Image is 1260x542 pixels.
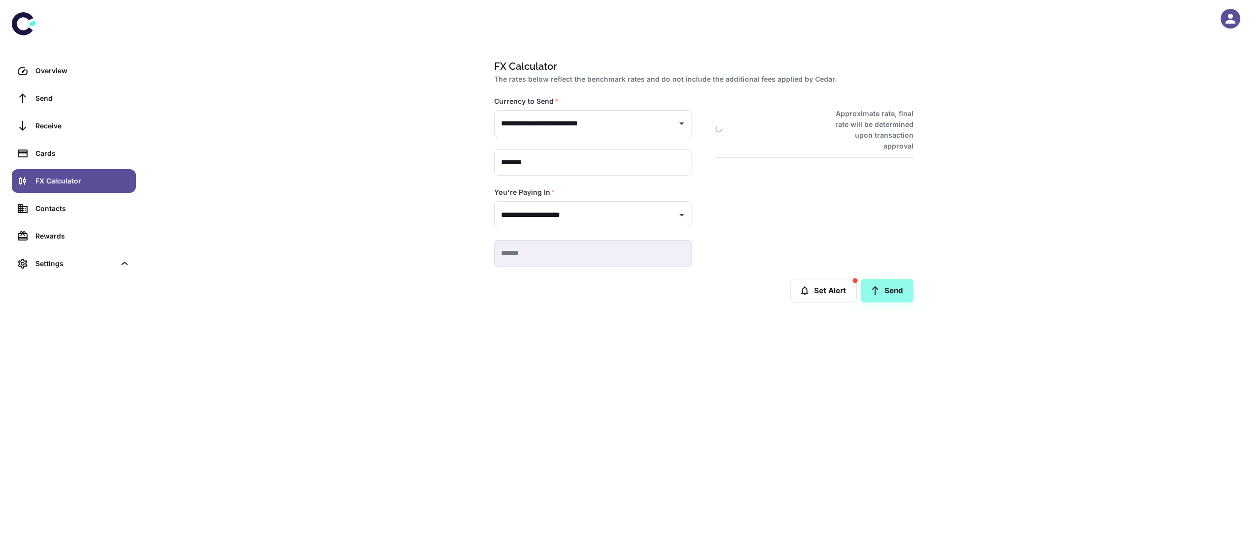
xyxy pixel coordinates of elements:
[861,279,913,302] a: Send
[12,87,136,110] a: Send
[12,142,136,165] a: Cards
[35,176,130,186] div: FX Calculator
[12,197,136,220] a: Contacts
[35,203,130,214] div: Contacts
[790,279,857,302] button: Set Alert
[675,208,689,222] button: Open
[12,224,136,248] a: Rewards
[494,187,555,197] label: You're Paying In
[494,96,559,106] label: Currency to Send
[35,65,130,76] div: Overview
[824,108,913,151] h6: Approximate rate, final rate will be determined upon transaction approval
[494,59,910,74] h1: FX Calculator
[12,59,136,83] a: Overview
[675,117,689,130] button: Open
[35,258,115,269] div: Settings
[12,252,136,275] div: Settings
[12,114,136,138] a: Receive
[35,120,130,131] div: Receive
[35,93,130,104] div: Send
[35,148,130,159] div: Cards
[12,169,136,193] a: FX Calculator
[35,231,130,241] div: Rewards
